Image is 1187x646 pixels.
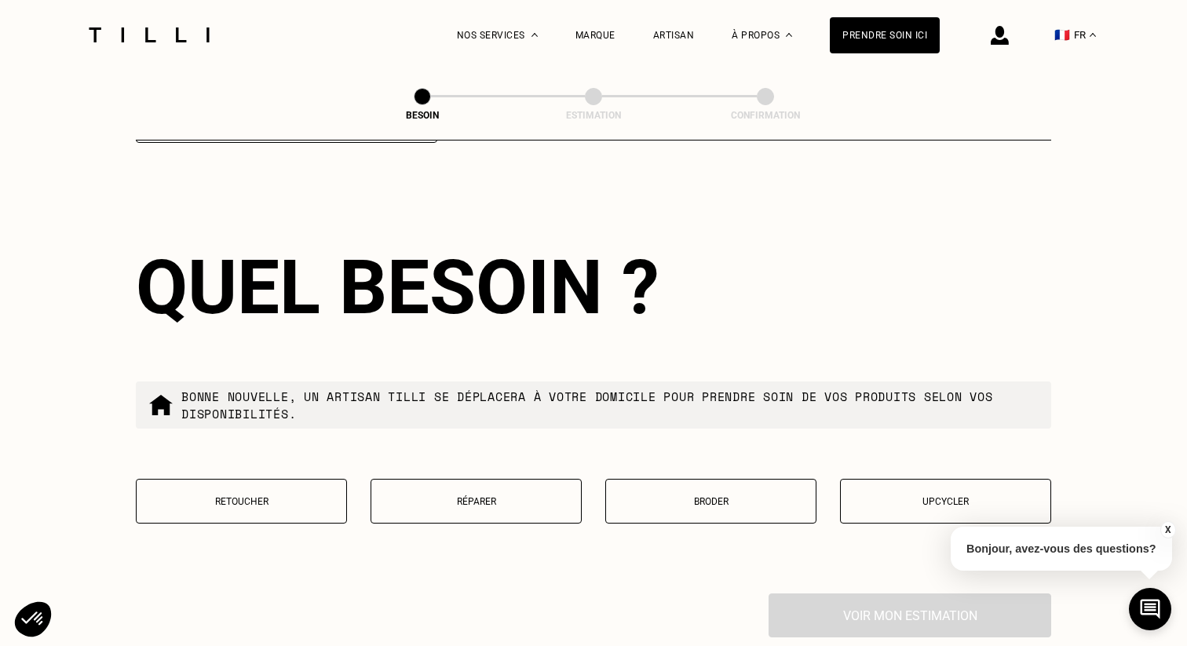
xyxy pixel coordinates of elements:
div: Estimation [515,110,672,121]
img: icône connexion [991,26,1009,45]
a: Prendre soin ici [830,17,940,53]
button: Réparer [371,479,582,524]
div: Quel besoin ? [136,243,1051,331]
button: X [1160,521,1175,538]
img: commande à domicile [148,392,173,418]
p: Retoucher [144,496,338,507]
p: Bonjour, avez-vous des questions? [951,527,1172,571]
button: Retoucher [136,479,347,524]
div: Besoin [344,110,501,121]
p: Bonne nouvelle, un artisan tilli se déplacera à votre domicile pour prendre soin de vos produits ... [181,388,1039,422]
a: Artisan [653,30,695,41]
a: Marque [575,30,615,41]
button: Broder [605,479,816,524]
p: Réparer [379,496,573,507]
span: 🇫🇷 [1054,27,1070,42]
img: Menu déroulant à propos [786,33,792,37]
p: Broder [614,496,808,507]
img: Logo du service de couturière Tilli [83,27,215,42]
img: menu déroulant [1090,33,1096,37]
div: Confirmation [687,110,844,121]
img: Menu déroulant [531,33,538,37]
button: Upcycler [840,479,1051,524]
p: Upcycler [849,496,1043,507]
